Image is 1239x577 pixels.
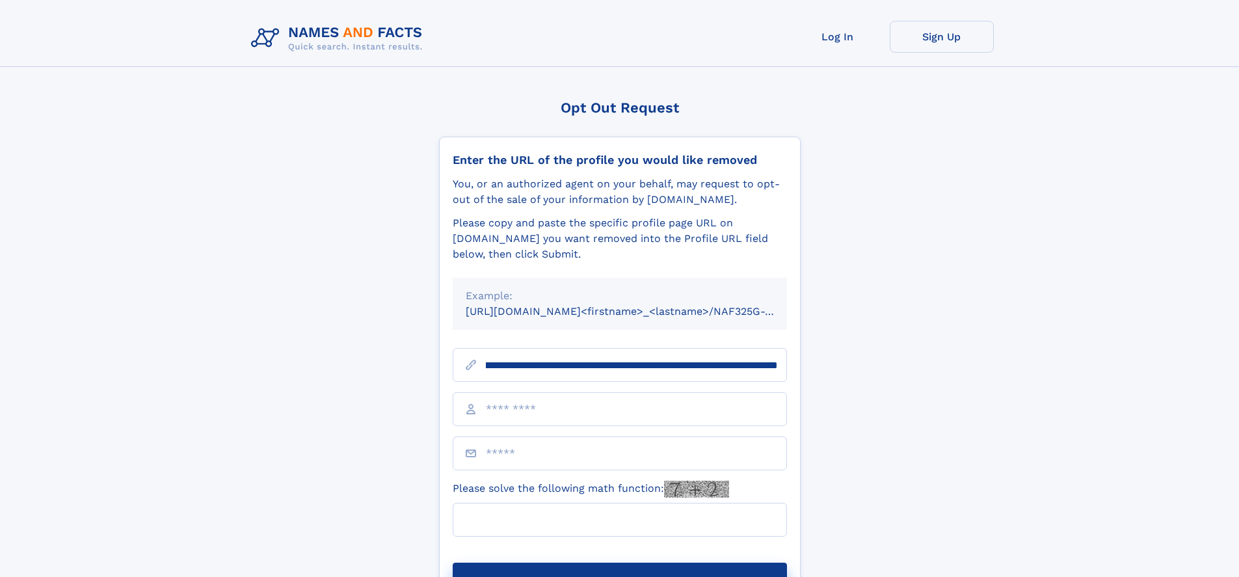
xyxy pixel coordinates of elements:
[453,153,787,167] div: Enter the URL of the profile you would like removed
[246,21,433,56] img: Logo Names and Facts
[466,305,812,317] small: [URL][DOMAIN_NAME]<firstname>_<lastname>/NAF325G-xxxxxxxx
[466,288,774,304] div: Example:
[453,215,787,262] div: Please copy and paste the specific profile page URL on [DOMAIN_NAME] you want removed into the Pr...
[786,21,890,53] a: Log In
[439,100,801,116] div: Opt Out Request
[890,21,994,53] a: Sign Up
[453,481,729,498] label: Please solve the following math function:
[453,176,787,208] div: You, or an authorized agent on your behalf, may request to opt-out of the sale of your informatio...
